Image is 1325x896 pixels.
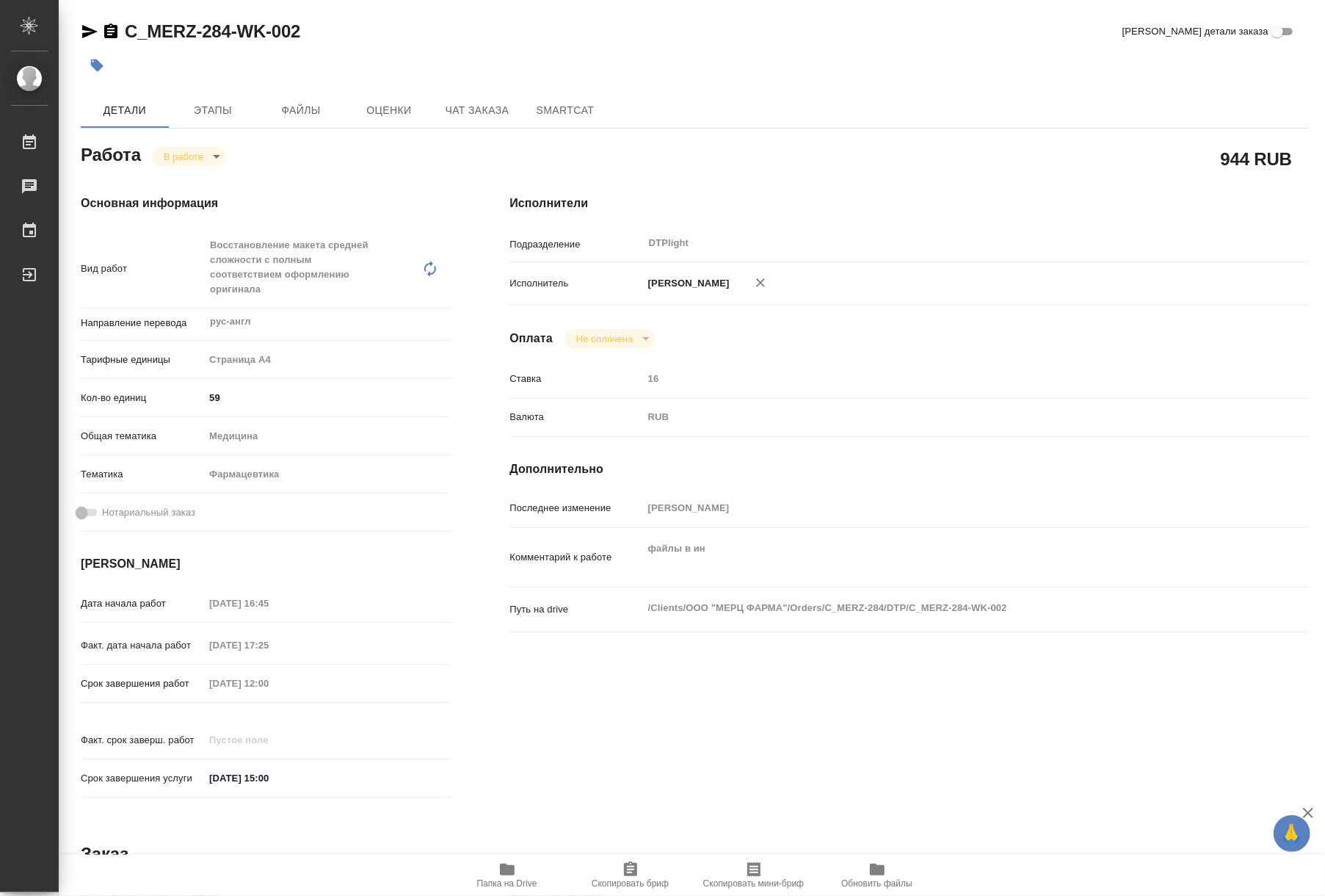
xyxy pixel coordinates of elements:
[509,550,642,565] p: Комментарий к работе
[81,429,204,444] p: Общая тематика
[569,855,692,896] button: Скопировать бриф
[509,276,642,291] p: Исполнитель
[81,638,204,653] p: Факт. дата начала работ
[1221,146,1292,171] h2: 944 RUB
[159,151,208,163] button: В работе
[744,267,777,299] button: Удалить исполнителя
[509,330,553,347] h4: Оплата
[81,771,204,786] p: Срок завершения услуги
[816,855,939,896] button: Обновить файлы
[509,501,642,516] p: Последнее изменение
[565,329,655,349] div: В работе
[125,21,300,41] a: C_MERZ-284-WK-002
[477,878,537,889] span: Папка на Drive
[81,49,113,82] button: Добавить тэг
[266,101,336,120] span: Файлы
[703,878,804,889] span: Скопировать мини-бриф
[643,596,1242,621] textarea: /Clients/ООО "МЕРЦ ФАРМА"/Orders/C_MERZ-284/DTP/C_MERZ-284-WK-002
[90,101,160,120] span: Детали
[204,593,333,614] input: Пустое поле
[152,147,225,167] div: В работе
[81,733,204,748] p: Факт. срок заверш. работ
[509,602,642,617] p: Путь на drive
[509,237,642,252] p: Подразделение
[1279,818,1304,849] span: 🙏
[204,387,451,408] input: ✎ Введи что-нибудь
[509,460,1309,478] h4: Дополнительно
[442,101,512,120] span: Чат заказа
[841,878,912,889] span: Обновить файлы
[81,261,204,276] p: Вид работ
[1122,24,1268,39] span: [PERSON_NAME] детали заказа
[81,140,141,167] h2: Работа
[81,555,451,573] h4: [PERSON_NAME]
[204,673,333,694] input: Пустое поле
[509,410,642,424] p: Валюта
[81,842,128,866] h2: Заказ
[204,729,333,751] input: Пустое поле
[81,195,451,212] h4: Основная информация
[643,276,730,291] p: [PERSON_NAME]
[204,635,333,656] input: Пустое поле
[354,101,424,120] span: Оценки
[81,596,204,611] p: Дата начала работ
[446,855,569,896] button: Папка на Drive
[204,767,333,789] input: ✎ Введи что-нибудь
[204,347,451,372] div: Страница А4
[643,497,1242,519] input: Пустое поле
[178,101,248,120] span: Этапы
[81,467,204,482] p: Тематика
[1274,815,1310,852] button: 🙏
[643,536,1242,576] textarea: файлы в ин
[509,195,1309,212] h4: Исполнители
[102,505,195,520] span: Нотариальный заказ
[530,101,600,120] span: SmartCat
[692,855,816,896] button: Скопировать мини-бриф
[81,676,204,691] p: Срок завершения работ
[81,316,204,330] p: Направление перевода
[81,23,98,40] button: Скопировать ссылку для ЯМессенджера
[509,372,642,386] p: Ставка
[204,424,451,449] div: Медицина
[643,405,1242,430] div: RUB
[592,878,669,889] span: Скопировать бриф
[81,391,204,405] p: Кол-во единиц
[643,368,1242,389] input: Пустое поле
[102,23,120,40] button: Скопировать ссылку
[572,333,637,345] button: Не оплачена
[81,353,204,367] p: Тарифные единицы
[204,462,451,487] div: Фармацевтика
